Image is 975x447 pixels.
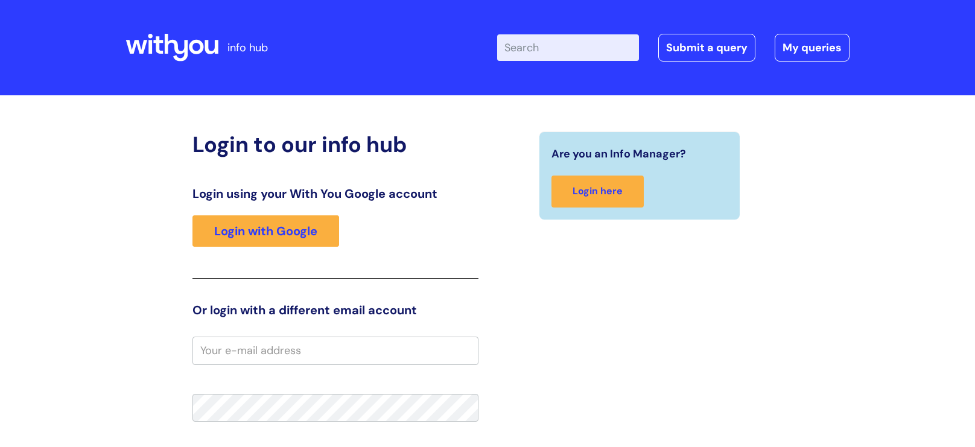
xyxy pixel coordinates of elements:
a: Login here [551,176,644,208]
input: Search [497,34,639,61]
input: Your e-mail address [192,337,478,364]
h2: Login to our info hub [192,132,478,157]
a: My queries [775,34,850,62]
p: info hub [227,38,268,57]
h3: Or login with a different email account [192,303,478,317]
a: Submit a query [658,34,755,62]
a: Login with Google [192,215,339,247]
span: Are you an Info Manager? [551,144,686,163]
h3: Login using your With You Google account [192,186,478,201]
